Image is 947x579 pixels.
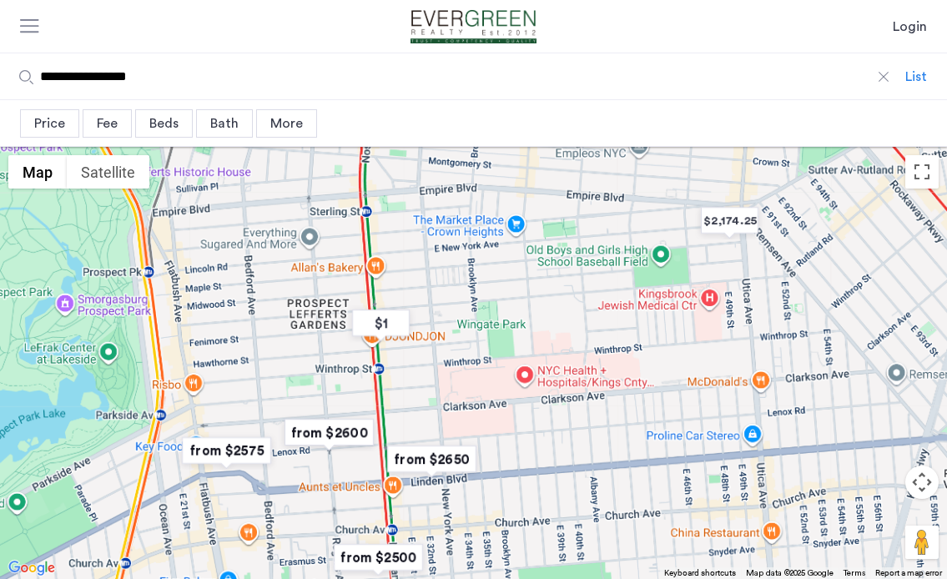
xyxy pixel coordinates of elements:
[135,109,193,138] div: Beds
[256,109,317,138] div: More
[905,466,939,499] button: Map camera controls
[278,414,380,451] div: from $2600
[8,155,67,189] button: Show street map
[905,526,939,559] button: Drag Pegman onto the map to open Street View
[327,539,430,576] div: from $2500
[196,109,253,138] div: Bath
[746,569,834,577] span: Map data ©2025 Google
[20,109,79,138] div: Price
[905,67,927,87] div: List
[4,557,59,579] a: Open this area in Google Maps (opens a new window)
[392,10,556,43] img: logo
[380,441,483,478] div: from $2650
[694,202,765,239] div: $2,174.25
[97,117,118,130] span: Fee
[664,567,736,579] button: Keyboard shortcuts
[345,305,416,342] div: $1
[4,557,59,579] img: Google
[905,155,939,189] button: Toggle fullscreen view
[893,17,927,37] a: Login
[875,567,942,579] a: Report a map error
[392,10,556,43] a: Cazamio Logo
[67,155,149,189] button: Show satellite imagery
[175,432,278,470] div: from $2575
[844,567,865,579] a: Terms (opens in new tab)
